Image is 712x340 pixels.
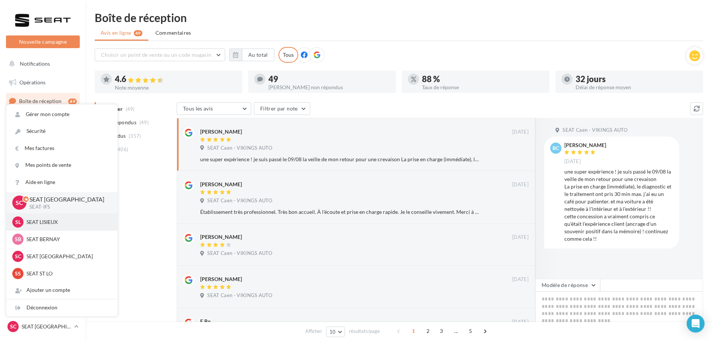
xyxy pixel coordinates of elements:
[68,99,77,105] div: 49
[155,29,191,37] span: Commentaires
[564,168,673,243] div: une super expérience ! je suis passé le 09/08 la veille de mon retour pour une crevaison La prise...
[687,315,705,333] div: Open Intercom Messenger
[200,181,242,188] div: [PERSON_NAME]
[422,75,544,83] div: 88 %
[254,102,310,115] button: Filtrer par note
[512,181,529,188] span: [DATE]
[330,329,336,335] span: 10
[129,133,141,139] span: (357)
[207,145,272,152] span: SEAT Caen - VIKINGS AUTO
[10,323,16,330] span: SC
[512,129,529,135] span: [DATE]
[183,105,213,112] span: Tous les avis
[115,85,236,90] div: Note moyenne
[349,328,380,335] span: résultats/page
[535,279,600,291] button: Modèle de réponse
[26,218,108,226] p: SEAT LISIEUX
[200,233,242,241] div: [PERSON_NAME]
[450,325,462,337] span: ...
[26,235,108,243] p: SEAT BERNAY
[102,119,136,126] span: Non répondus
[16,199,23,207] span: SC
[563,127,627,134] span: SEAT Caen - VIKINGS AUTO
[464,325,476,337] span: 5
[95,12,703,23] div: Boîte de réception
[435,325,447,337] span: 3
[4,205,81,227] a: PLV et print personnalisable
[15,270,21,277] span: SS
[200,318,211,325] div: E Ro
[6,157,117,174] a: Mes points de vente
[26,253,108,260] p: SEAT [GEOGRAPHIC_DATA]
[6,106,117,123] a: Gérer mon compte
[4,75,81,90] a: Opérations
[29,195,105,204] p: SEAT [GEOGRAPHIC_DATA]
[115,75,236,84] div: 4.6
[422,325,434,337] span: 2
[6,174,117,191] a: Aide en ligne
[207,197,272,204] span: SEAT Caen - VIKINGS AUTO
[19,98,62,104] span: Boîte de réception
[552,144,559,152] span: bc
[4,56,78,72] button: Notifications
[6,282,117,299] div: Ajouter un compte
[407,325,419,337] span: 1
[268,85,390,90] div: [PERSON_NAME] non répondus
[200,156,480,163] div: une super expérience ! je suis passé le 09/08 la veille de mon retour pour une crevaison La prise...
[4,230,81,252] a: Campagnes DataOnDemand
[512,276,529,283] span: [DATE]
[26,270,108,277] p: SEAT ST LO
[564,158,581,165] span: [DATE]
[512,319,529,325] span: [DATE]
[564,143,606,148] div: [PERSON_NAME]
[200,208,480,216] div: Établissement très professionnel. Très bon accueil. À l'écoute et prise en charge rapide. Je le c...
[95,49,225,61] button: Choisir un point de vente ou un code magasin
[116,146,129,152] span: (406)
[6,123,117,140] a: Sécurité
[4,187,81,202] a: Calendrier
[4,168,81,184] a: Médiathèque
[229,49,274,61] button: Au total
[139,119,149,125] span: (49)
[200,275,242,283] div: [PERSON_NAME]
[6,319,80,334] a: SC SEAT [GEOGRAPHIC_DATA]
[576,85,697,90] div: Délai de réponse moyen
[101,52,211,58] span: Choisir un point de vente ou un code magasin
[278,47,298,63] div: Tous
[305,328,322,335] span: Afficher
[512,234,529,241] span: [DATE]
[200,128,242,135] div: [PERSON_NAME]
[6,299,117,316] div: Déconnexion
[15,235,21,243] span: SB
[15,253,21,260] span: SC
[4,112,81,128] a: Visibilité en ligne
[6,35,80,48] button: Nouvelle campagne
[268,75,390,83] div: 49
[20,60,50,67] span: Notifications
[242,49,274,61] button: Au total
[4,131,81,147] a: Campagnes
[4,149,81,165] a: Contacts
[422,85,544,90] div: Taux de réponse
[19,79,45,85] span: Opérations
[207,250,272,257] span: SEAT Caen - VIKINGS AUTO
[15,218,21,226] span: SL
[22,323,71,330] p: SEAT [GEOGRAPHIC_DATA]
[576,75,697,83] div: 32 jours
[207,292,272,299] span: SEAT Caen - VIKINGS AUTO
[29,204,105,210] p: SEAT-IFS
[177,102,251,115] button: Tous les avis
[6,140,117,157] a: Mes factures
[326,327,345,337] button: 10
[4,93,81,109] a: Boîte de réception49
